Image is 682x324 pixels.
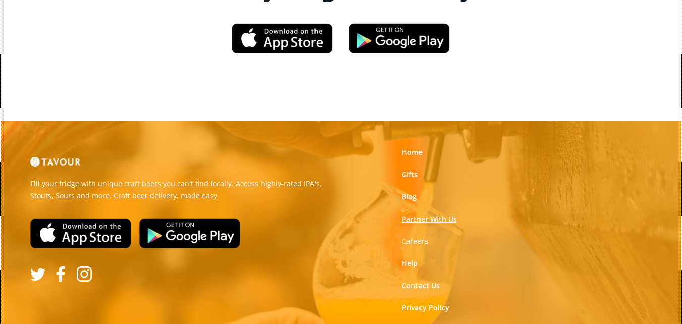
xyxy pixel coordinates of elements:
[402,258,418,268] a: Help
[402,281,440,291] a: Contact Us
[402,303,449,313] a: Privacy Policy
[402,192,417,202] a: Blog
[30,178,334,202] p: Fill your fridge with unique craft beers you can't find locally. Access highly-rated IPA's, Stout...
[402,170,418,180] a: Gifts
[402,214,457,224] a: Partner With Us
[402,236,428,246] a: Careers
[402,147,423,157] a: Home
